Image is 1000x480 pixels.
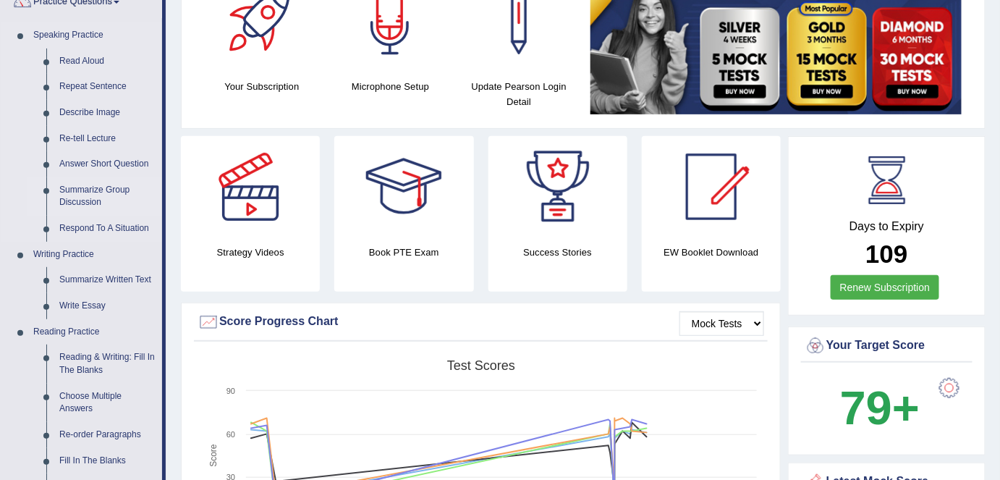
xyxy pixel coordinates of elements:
text: 90 [226,387,235,395]
a: Read Aloud [53,49,162,75]
h4: Success Stories [488,245,627,260]
h4: Book PTE Exam [334,245,473,260]
b: 79+ [840,382,920,434]
a: Re-order Paragraphs [53,422,162,448]
h4: Update Pearson Login Detail [462,79,576,109]
a: Re-tell Lecture [53,126,162,152]
h4: Strategy Videos [181,245,320,260]
b: 109 [865,240,907,268]
a: Summarize Group Discussion [53,177,162,216]
a: Renew Subscription [831,275,940,300]
h4: EW Booklet Download [642,245,781,260]
a: Summarize Written Text [53,267,162,293]
a: Describe Image [53,100,162,126]
tspan: Score [208,445,219,468]
a: Writing Practice [27,242,162,268]
a: Fill In The Blanks [53,448,162,474]
a: Write Essay [53,293,162,319]
h4: Microphone Setup [334,79,448,94]
a: Speaking Practice [27,22,162,49]
a: Respond To A Situation [53,216,162,242]
h4: Your Subscription [205,79,319,94]
a: Repeat Sentence [53,74,162,100]
tspan: Test scores [447,358,515,373]
a: Choose Multiple Answers [53,384,162,422]
a: Reading Practice [27,319,162,345]
a: Reading & Writing: Fill In The Blanks [53,345,162,383]
text: 60 [226,430,235,439]
h4: Days to Expiry [805,220,969,233]
div: Score Progress Chart [198,311,764,333]
div: Your Target Score [805,335,969,357]
a: Answer Short Question [53,151,162,177]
